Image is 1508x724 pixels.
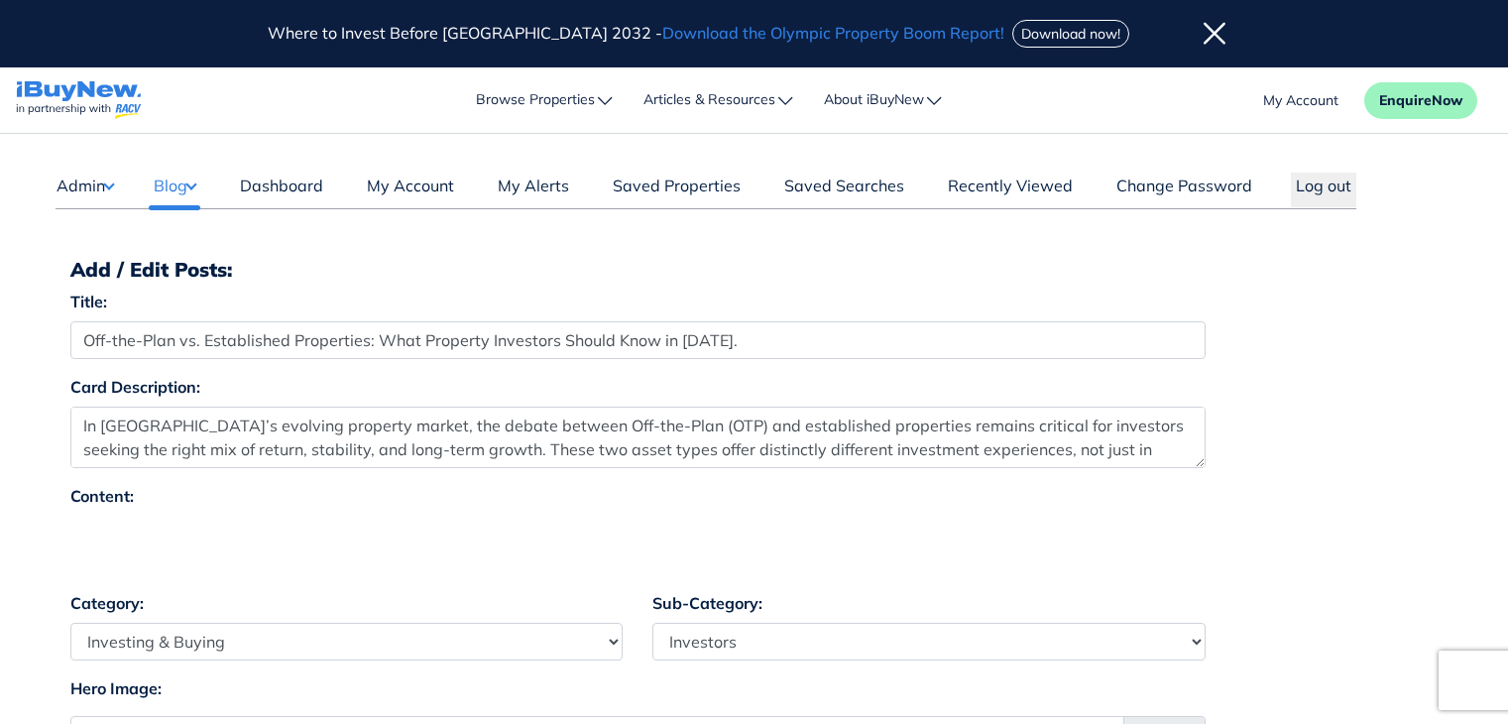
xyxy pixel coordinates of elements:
[1364,82,1477,119] button: EnquireNow
[70,486,134,506] strong: Content:
[235,174,328,207] a: Dashboard
[608,174,746,207] a: Saved Properties
[70,292,107,311] strong: Title:
[148,173,201,198] button: Blog
[70,593,144,613] strong: Category:
[1111,174,1257,207] a: Change Password
[1012,20,1129,48] button: Download now!
[16,76,142,125] a: navigations
[70,257,1439,282] h3: Add / Edit Posts:
[662,23,1004,43] span: Download the Olympic Property Boom Report!
[652,593,762,613] strong: Sub-Category:
[70,407,1206,468] textarea: In [GEOGRAPHIC_DATA]’s evolving property market, the debate between Off-the-Plan (OTP) and establ...
[56,173,114,198] button: Admin
[70,377,200,397] strong: Card Description:
[1291,173,1356,207] button: Log out
[943,174,1078,207] a: Recently Viewed
[1432,91,1462,109] span: Now
[493,174,574,207] a: My Alerts
[268,23,1008,43] span: Where to Invest Before [GEOGRAPHIC_DATA] 2032 -
[362,174,459,207] a: My Account
[16,81,142,120] img: logo
[1263,90,1338,111] a: account
[779,174,909,207] a: Saved Searches
[70,321,1206,359] input: 255 characters maximum
[70,678,162,698] strong: Hero Image:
